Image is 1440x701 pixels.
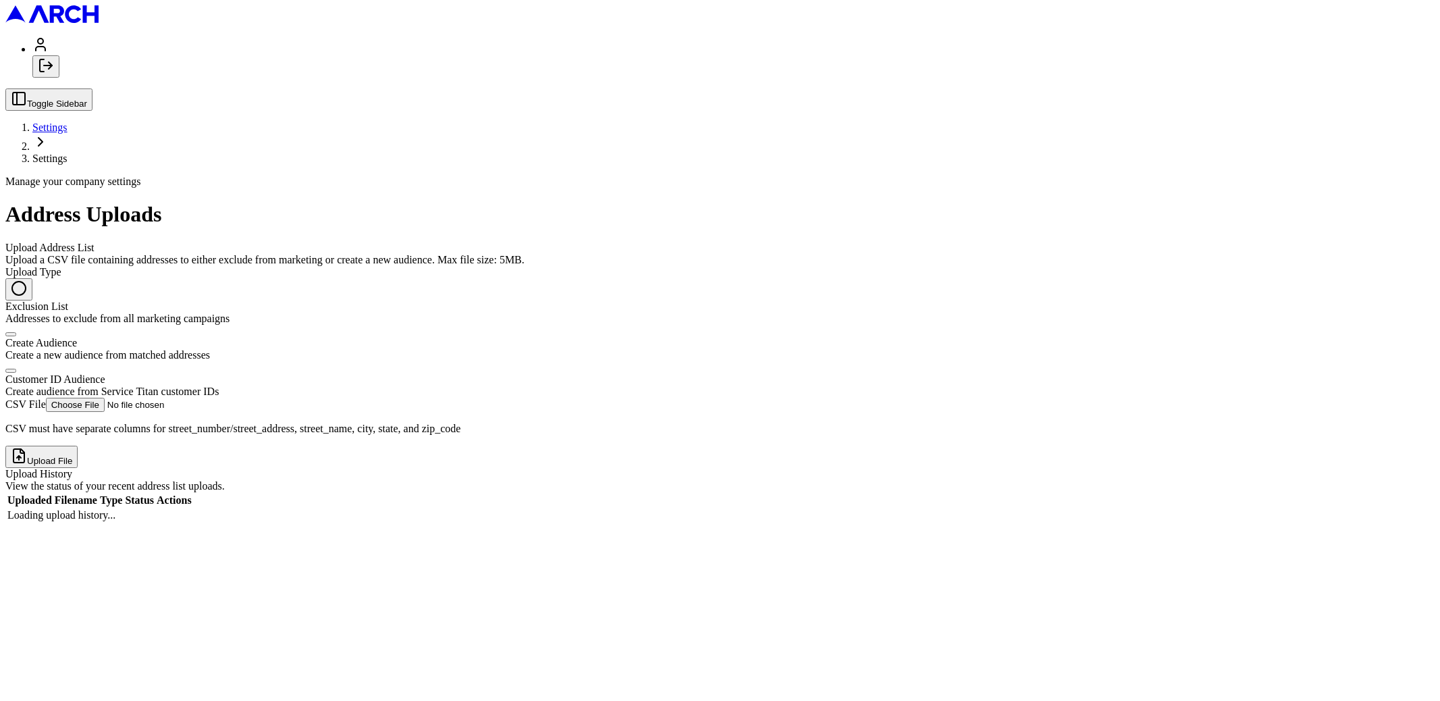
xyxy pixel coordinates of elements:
div: Create Audience [5,337,1435,349]
td: Loading upload history... [7,509,192,522]
th: Type [99,494,123,507]
div: Upload History [5,468,1435,480]
div: Create a new audience from matched addresses [5,349,1435,361]
div: Exclusion List [5,301,1435,313]
div: Manage your company settings [5,176,1435,188]
th: Status [124,494,155,507]
a: Settings [32,122,68,133]
th: Uploaded [7,494,53,507]
div: Create audience from Service Titan customer IDs [5,386,1435,398]
th: Actions [156,494,192,507]
div: Upload a CSV file containing addresses to either exclude from marketing or create a new audience.... [5,254,1435,266]
button: Toggle Sidebar [5,88,92,111]
div: Customer ID Audience [5,373,1435,386]
span: Toggle Sidebar [27,99,87,109]
div: View the status of your recent address list uploads. [5,480,1435,492]
label: CSV File [5,398,46,410]
div: Upload Address List [5,242,1435,254]
span: Settings [32,153,68,164]
button: Upload File [5,446,78,468]
label: Upload Type [5,266,61,278]
h1: Address Uploads [5,202,1435,227]
div: Addresses to exclude from all marketing campaigns [5,313,1435,325]
nav: breadcrumb [5,122,1435,165]
button: Log out [32,55,59,78]
p: CSV must have separate columns for street_number/street_address, street_name, city, state, and zi... [5,423,1435,435]
th: Filename [54,494,98,507]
